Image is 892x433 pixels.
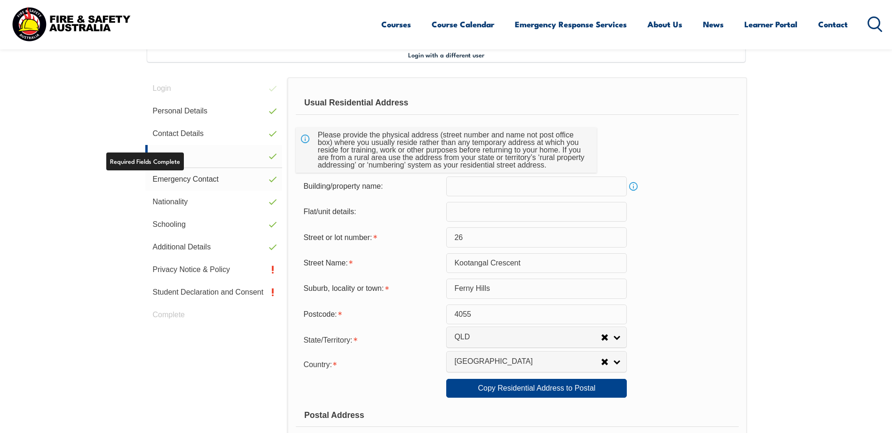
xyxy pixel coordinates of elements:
div: Country is required. [296,354,446,373]
span: [GEOGRAPHIC_DATA] [454,357,601,367]
a: Schooling [145,213,283,236]
a: Additional Details [145,236,283,258]
a: News [703,12,724,37]
a: Courses [381,12,411,37]
a: Contact Details [145,122,283,145]
div: Building/property name: [296,177,446,195]
div: Postal Address [296,403,738,427]
div: Street or lot number is required. [296,228,446,246]
a: Privacy Notice & Policy [145,258,283,281]
span: Login with a different user [408,51,484,58]
div: Flat/unit details: [296,203,446,221]
a: About Us [647,12,682,37]
div: Usual Residential Address [296,91,738,115]
a: Student Declaration and Consent [145,281,283,304]
a: Course Calendar [432,12,494,37]
a: Nationality [145,191,283,213]
a: Emergency Response Services [515,12,627,37]
a: Personal Details [145,100,283,122]
span: Country: [303,361,332,369]
span: QLD [454,332,601,342]
span: State/Territory: [303,336,352,344]
div: Please provide the physical address (street number and name not post office box) where you usuall... [314,128,590,173]
div: Suburb, locality or town is required. [296,280,446,297]
div: State/Territory is required. [296,330,446,349]
a: Contact [818,12,848,37]
a: Learner Portal [744,12,797,37]
a: Copy Residential Address to Postal [446,379,627,398]
div: Postcode is required. [296,305,446,323]
a: Address [145,145,283,168]
div: Street Name is required. [296,254,446,272]
a: Info [627,180,640,193]
a: Emergency Contact [145,168,283,191]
